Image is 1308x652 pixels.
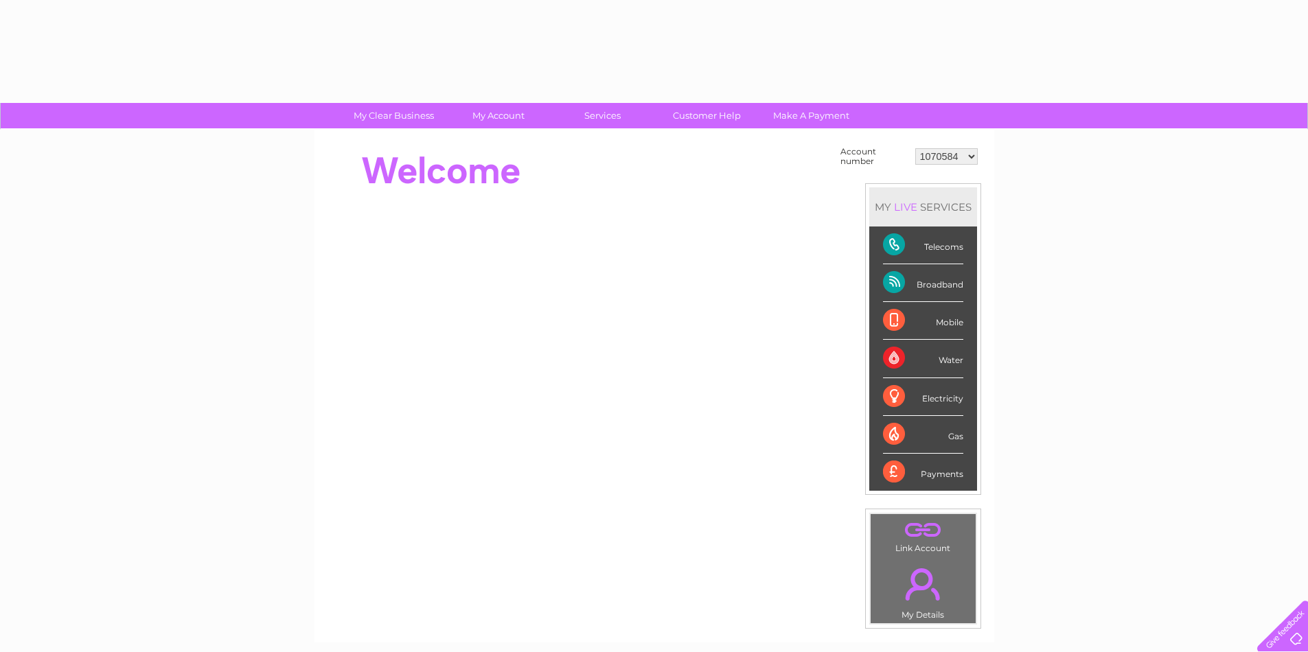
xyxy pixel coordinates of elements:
[337,103,450,128] a: My Clear Business
[755,103,868,128] a: Make A Payment
[837,143,912,170] td: Account number
[891,200,920,213] div: LIVE
[874,560,972,608] a: .
[874,517,972,542] a: .
[883,264,963,302] div: Broadband
[883,416,963,454] div: Gas
[883,226,963,264] div: Telecoms
[883,340,963,377] div: Water
[870,513,976,557] td: Link Account
[883,378,963,416] div: Electricity
[869,187,977,226] div: MY SERVICES
[870,557,976,624] td: My Details
[883,302,963,340] div: Mobile
[441,103,555,128] a: My Account
[546,103,659,128] a: Services
[883,454,963,491] div: Payments
[650,103,764,128] a: Customer Help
